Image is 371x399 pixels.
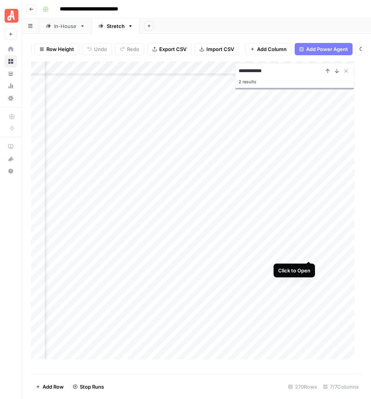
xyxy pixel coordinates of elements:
[80,383,104,391] span: Stop Runs
[39,18,92,34] a: In-House
[54,22,77,30] div: In-House
[107,22,125,30] div: Stretch
[206,45,234,53] span: Import CSV
[341,66,351,76] button: Close Search
[35,43,79,55] button: Row Height
[5,68,17,80] a: Your Data
[295,43,353,55] button: Add Power Agent
[320,381,362,393] div: 7/7 Columns
[43,383,64,391] span: Add Row
[257,45,287,53] span: Add Column
[46,45,74,53] span: Row Height
[5,55,17,68] a: Browse
[82,43,112,55] button: Undo
[239,77,351,86] div: 2 results
[147,43,191,55] button: Export CSV
[94,45,107,53] span: Undo
[245,43,292,55] button: Add Column
[195,43,239,55] button: Import CSV
[159,45,186,53] span: Export CSV
[323,66,332,76] button: Previous Result
[5,153,17,165] button: What's new?
[5,80,17,92] a: Usage
[5,92,17,104] a: Settings
[5,6,17,25] button: Workspace: Angi
[115,43,144,55] button: Redo
[31,381,68,393] button: Add Row
[68,381,109,393] button: Stop Runs
[332,66,341,76] button: Next Result
[127,45,139,53] span: Redo
[5,140,17,153] a: AirOps Academy
[306,45,348,53] span: Add Power Agent
[5,165,17,177] button: Help + Support
[92,18,140,34] a: Stretch
[278,267,310,274] div: Click to Open
[5,9,18,23] img: Angi Logo
[5,43,17,55] a: Home
[285,381,320,393] div: 270 Rows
